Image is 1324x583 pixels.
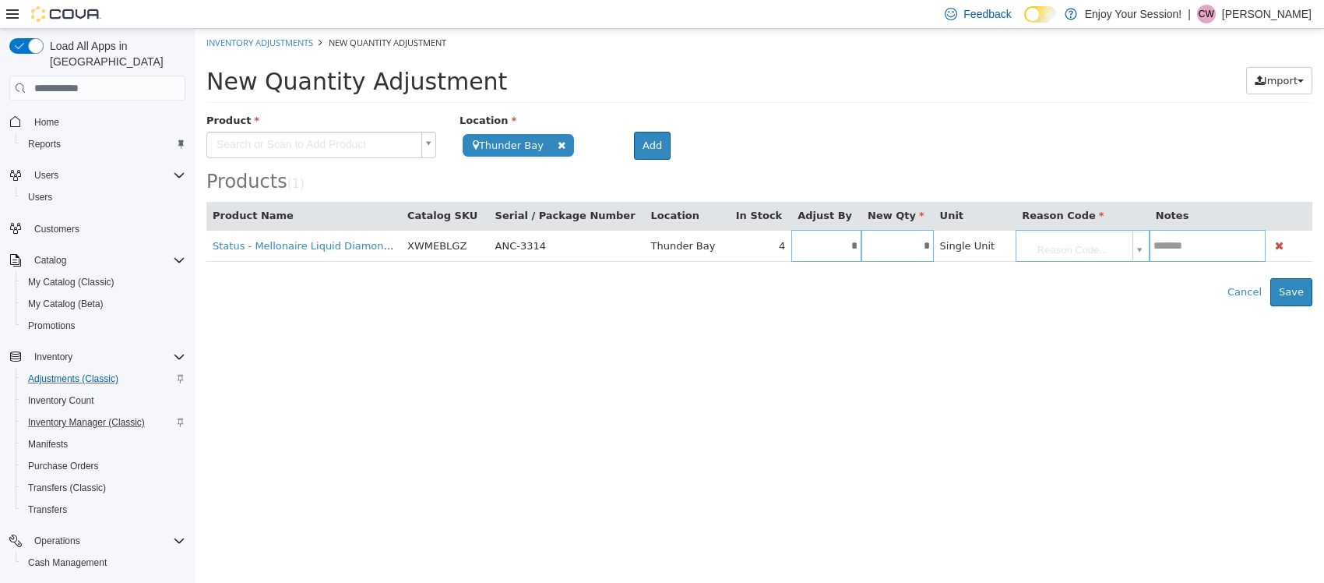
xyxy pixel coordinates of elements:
span: Reports [22,135,185,154]
span: Products [12,142,93,164]
span: My Catalog (Beta) [28,298,104,310]
button: Inventory Manager (Classic) [16,412,192,433]
button: Unit [745,179,772,195]
span: Promotions [22,316,185,335]
button: Users [16,186,192,208]
span: Transfers (Classic) [22,479,185,497]
a: Inventory Manager (Classic) [22,413,151,432]
button: Cancel [1024,249,1076,277]
p: | [1188,5,1191,23]
span: New Qty [673,181,730,193]
button: Manifests [16,433,192,455]
a: Users [22,188,58,207]
a: Adjustments (Classic) [22,369,125,388]
span: Manifests [22,435,185,454]
a: Inventory Count [22,391,100,410]
span: Reason Code... [825,203,931,234]
button: Product Name [18,179,102,195]
span: Product [12,86,65,97]
button: Serial / Package Number [301,179,444,195]
button: Catalog SKU [213,179,286,195]
a: Inventory Adjustments [12,8,118,19]
span: Inventory Manager (Classic) [22,413,185,432]
span: Home [34,116,59,129]
button: Inventory Count [16,390,192,412]
span: Users [28,166,185,185]
button: Cash Management [16,552,192,574]
span: Reports [28,138,61,150]
a: Status - Mellonaire Liquid Diamond Infused Kief Coated Pre-Roll - 5x0.25g [18,211,390,223]
span: New Quantity Adjustment [12,39,312,66]
span: Thunder Bay [268,105,379,128]
button: Reports [16,133,192,155]
span: Manifests [28,438,68,450]
span: Operations [34,535,80,547]
button: Adjustments (Classic) [16,368,192,390]
span: Users [22,188,185,207]
span: Home [28,111,185,131]
span: Promotions [28,320,76,332]
button: Add [439,103,476,131]
span: Operations [28,532,185,550]
a: Home [28,113,65,132]
span: Catalog [28,251,185,270]
span: 1 [97,148,105,162]
button: Save [1076,249,1118,277]
span: Customers [34,223,79,235]
a: Transfers [22,500,73,519]
button: Catalog [3,249,192,271]
a: Reports [22,135,67,154]
button: Catalog [28,251,72,270]
button: My Catalog (Beta) [16,293,192,315]
span: Search or Scan to Add Product [12,104,220,129]
a: Search or Scan to Add Product [12,103,241,129]
span: CW [1199,5,1214,23]
span: My Catalog (Beta) [22,295,185,313]
small: ( ) [93,148,110,162]
button: Transfers (Classic) [16,477,192,499]
span: Inventory [34,351,72,363]
a: Purchase Orders [22,457,105,475]
a: My Catalog (Beta) [22,295,110,313]
span: My Catalog (Classic) [22,273,185,291]
a: Reason Code... [825,203,952,232]
td: ANC-3314 [294,201,450,233]
span: Adjustments (Classic) [22,369,185,388]
button: Operations [3,530,192,552]
span: Inventory Count [28,394,94,407]
span: Transfers [28,503,67,516]
button: Operations [28,532,86,550]
button: Delete Product [1077,208,1092,226]
button: Purchase Orders [16,455,192,477]
button: Home [3,110,192,132]
button: Location [456,179,507,195]
button: Users [28,166,65,185]
td: XWMEBLGZ [206,201,294,233]
span: Feedback [963,6,1011,22]
span: Customers [28,219,185,238]
span: Catalog [34,254,66,267]
span: Transfers (Classic) [28,482,106,494]
button: Customers [3,217,192,240]
span: Purchase Orders [22,457,185,475]
span: Transfers [22,500,185,519]
a: Promotions [22,316,82,335]
span: Users [34,169,58,182]
a: My Catalog (Classic) [22,273,121,291]
span: Cash Management [28,556,107,569]
button: In Stock [541,179,590,195]
a: Customers [28,220,86,238]
span: Thunder Bay [456,211,520,223]
p: Enjoy Your Session! [1085,5,1182,23]
button: Promotions [16,315,192,337]
button: Inventory [28,348,79,366]
div: Cassidy Wells [1197,5,1216,23]
img: Cova [31,6,101,22]
a: Manifests [22,435,74,454]
span: Import [1069,46,1103,58]
span: Inventory [28,348,185,366]
td: 4 [535,201,597,233]
button: My Catalog (Classic) [16,271,192,293]
button: Users [3,164,192,186]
